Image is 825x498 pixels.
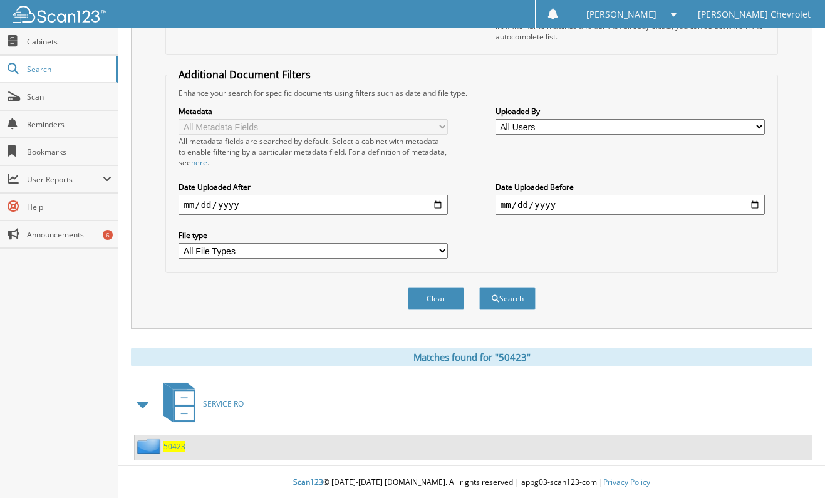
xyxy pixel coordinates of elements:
span: Help [27,202,112,212]
div: Matches found for "50423" [131,348,812,366]
span: Search [27,64,110,75]
div: © [DATE]-[DATE] [DOMAIN_NAME]. All rights reserved | appg03-scan123-com | [118,467,825,498]
label: Uploaded By [496,106,765,117]
iframe: Chat Widget [762,438,825,498]
button: Clear [408,287,464,310]
span: Scan123 [293,477,323,487]
img: folder2.png [137,438,163,454]
span: Reminders [27,119,112,130]
span: [PERSON_NAME] [586,11,656,18]
img: scan123-logo-white.svg [13,6,106,23]
label: Date Uploaded Before [496,182,765,192]
legend: Additional Document Filters [172,68,317,81]
button: Search [479,287,536,310]
a: SERVICE RO [156,379,244,428]
label: File type [179,230,448,241]
span: SERVICE RO [203,398,244,409]
label: Date Uploaded After [179,182,448,192]
a: here [191,157,207,168]
span: User Reports [27,174,103,185]
input: start [179,195,448,215]
input: end [496,195,765,215]
div: 6 [103,230,113,240]
span: [PERSON_NAME] Chevrolet [698,11,811,18]
span: Announcements [27,229,112,240]
label: Metadata [179,106,448,117]
div: All metadata fields are searched by default. Select a cabinet with metadata to enable filtering b... [179,136,448,168]
span: Bookmarks [27,147,112,157]
div: Enhance your search for specific documents using filters such as date and file type. [172,88,771,98]
span: Scan [27,91,112,102]
span: Cabinets [27,36,112,47]
a: Privacy Policy [603,477,650,487]
a: 50423 [163,441,185,452]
